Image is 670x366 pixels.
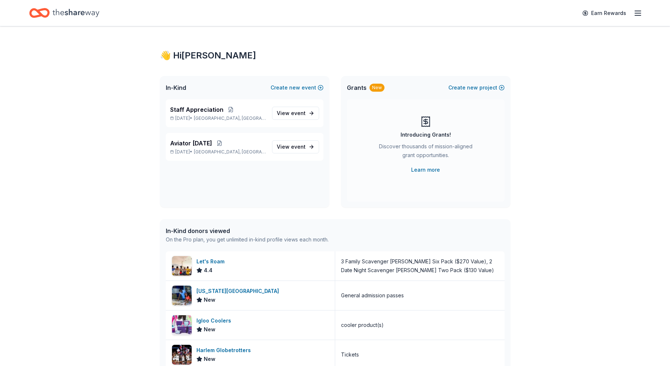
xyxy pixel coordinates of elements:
span: new [289,83,300,92]
div: 👋 Hi [PERSON_NAME] [160,50,510,61]
span: Aviator [DATE] [170,139,212,148]
div: General admission passes [341,291,404,300]
div: In-Kind donors viewed [166,226,329,235]
span: Staff Appreciation [170,105,223,114]
button: Createnewproject [448,83,505,92]
div: New [370,84,384,92]
span: [GEOGRAPHIC_DATA], [GEOGRAPHIC_DATA] [194,149,266,155]
a: Home [29,4,99,22]
span: Grants [347,83,367,92]
img: Image for Let's Roam [172,256,192,276]
a: View event [272,107,319,120]
span: New [204,296,215,304]
span: View [277,109,306,118]
span: New [204,325,215,334]
div: Let's Roam [196,257,227,266]
a: View event [272,140,319,153]
span: new [467,83,478,92]
div: On the Pro plan, you get unlimited in-kind profile views each month. [166,235,329,244]
div: Introducing Grants! [401,130,451,139]
span: [GEOGRAPHIC_DATA], [GEOGRAPHIC_DATA] [194,115,266,121]
a: Learn more [411,165,440,174]
div: Harlem Globetrotters [196,346,254,355]
span: 4.4 [204,266,213,275]
button: Createnewevent [271,83,323,92]
img: Image for Harlem Globetrotters [172,345,192,365]
div: Discover thousands of mission-aligned grant opportunities. [376,142,475,163]
img: Image for Arizona Science Center [172,286,192,305]
span: View [277,142,306,151]
span: New [204,355,215,363]
div: cooler product(s) [341,321,384,329]
img: Image for Igloo Coolers [172,315,192,335]
div: Tickets [341,350,359,359]
div: Igloo Coolers [196,316,234,325]
span: event [291,110,306,116]
p: [DATE] • [170,149,266,155]
div: 3 Family Scavenger [PERSON_NAME] Six Pack ($270 Value), 2 Date Night Scavenger [PERSON_NAME] Two ... [341,257,499,275]
a: Earn Rewards [578,7,631,20]
p: [DATE] • [170,115,266,121]
span: event [291,144,306,150]
span: In-Kind [166,83,186,92]
div: [US_STATE][GEOGRAPHIC_DATA] [196,287,282,296]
